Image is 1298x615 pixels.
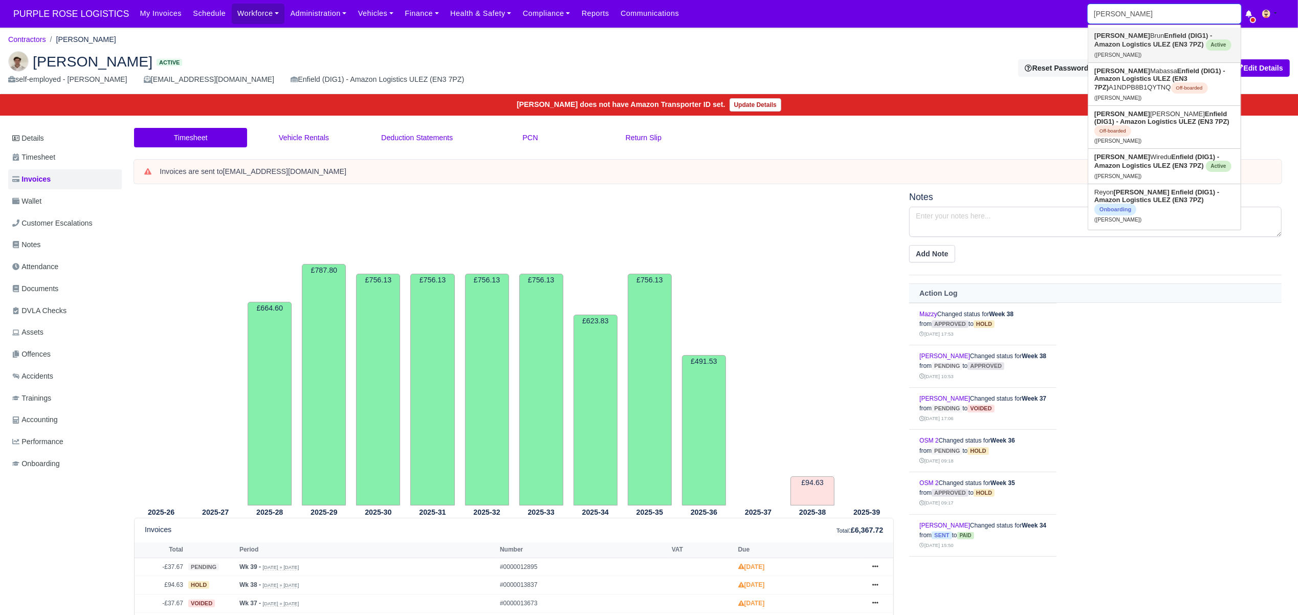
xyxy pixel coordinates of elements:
[8,4,134,24] a: PURPLE ROSE LOGISTICS
[919,437,938,444] a: OSM 2
[909,430,1057,472] td: Changed status for from to
[909,514,1057,557] td: Changed status for from to
[247,128,360,148] a: Vehicle Rentals
[1094,32,1150,39] strong: [PERSON_NAME]
[1094,153,1150,161] strong: [PERSON_NAME]
[223,167,346,175] strong: [EMAIL_ADDRESS][DOMAIN_NAME]
[991,437,1015,444] strong: Week 36
[628,274,672,505] td: £756.13
[243,506,297,518] th: 2025-28
[135,576,186,595] td: £94.63
[1206,161,1231,172] span: Active
[12,305,67,317] span: DVLA Checks
[967,362,1004,370] span: approved
[291,74,464,85] div: Enfield (DIG1) - Amazon Logistics ULEZ (EN3 7PZ)
[8,279,122,299] a: Documents
[188,600,215,607] span: voided
[615,4,685,24] a: Communications
[12,217,93,229] span: Customer Escalations
[284,4,352,24] a: Administration
[1247,566,1298,615] div: Chat Widget
[837,528,849,534] small: Total
[1094,138,1141,144] small: ([PERSON_NAME])
[736,542,863,558] th: Due
[919,458,953,464] small: [DATE] 09:18
[1088,4,1241,24] input: Search...
[1114,188,1170,196] strong: [PERSON_NAME]
[576,4,615,24] a: Reports
[677,506,731,518] th: 2025-36
[1088,149,1241,184] a: [PERSON_NAME]WireduEnfield (DIG1) - Amazon Logistics ULEZ (EN3 7PZ) Active ([PERSON_NAME])
[445,4,517,24] a: Health & Safety
[919,542,953,548] small: [DATE] 15:50
[12,151,55,163] span: Timesheet
[909,245,955,262] button: Add Note
[932,489,969,497] span: approved
[8,235,122,255] a: Notes
[8,129,122,148] a: Details
[8,454,122,474] a: Onboarding
[957,532,974,539] span: paid
[12,195,41,207] span: Wallet
[134,128,247,148] a: Timesheet
[12,436,63,448] span: Performance
[1094,173,1141,179] small: ([PERSON_NAME])
[237,542,497,558] th: Period
[405,506,459,518] th: 2025-31
[8,257,122,277] a: Attendance
[1094,52,1141,58] small: ([PERSON_NAME])
[134,4,187,24] a: My Invoices
[909,472,1057,514] td: Changed status for from to
[669,542,736,558] th: VAT
[410,274,454,505] td: £756.13
[919,479,938,487] a: OSM 2
[135,594,186,612] td: -£37.67
[262,564,299,570] small: [DATE] » [DATE]
[8,344,122,364] a: Offences
[1094,204,1136,215] span: Onboarding
[361,128,474,148] a: Deduction Statements
[919,415,953,421] small: [DATE] 17:06
[932,447,962,455] span: pending
[8,213,122,233] a: Customer Escalations
[909,387,1057,430] td: Changed status for from to
[919,311,937,318] a: Mazzy
[12,458,60,470] span: Onboarding
[909,303,1057,345] td: Changed status for from to
[232,4,285,24] a: Workforce
[8,410,122,430] a: Accounting
[157,59,182,67] span: Active
[1206,39,1231,51] span: Active
[1088,106,1241,148] a: [PERSON_NAME][PERSON_NAME]Enfield (DIG1) - Amazon Logistics ULEZ (EN3 7PZ) Off-boarded ([PERSON_N...
[134,506,188,518] th: 2025-26
[135,542,186,558] th: Total
[135,558,186,576] td: -£37.67
[302,264,346,505] td: £787.80
[12,414,58,426] span: Accounting
[1094,67,1225,91] strong: Enfield (DIG1) - Amazon Logistics ULEZ (EN3 7PZ)
[851,526,883,534] strong: £6,367.72
[974,489,995,497] span: hold
[517,4,576,24] a: Compliance
[568,506,623,518] th: 2025-34
[248,302,292,506] td: £664.60
[239,600,261,607] strong: Wk 37 -
[1094,110,1229,125] strong: Enfield (DIG1) - Amazon Logistics ULEZ (EN3 7PZ)
[1088,63,1241,105] a: [PERSON_NAME]MabassaEnfield (DIG1) - Amazon Logistics ULEZ (EN3 7PZ)A1NDPB8B1QYTNQOff-boarded ([P...
[1094,110,1150,118] strong: [PERSON_NAME]
[1018,59,1095,77] button: Reset Password
[1094,95,1141,101] small: ([PERSON_NAME])
[12,261,58,273] span: Attendance
[8,301,122,321] a: DVLA Checks
[991,479,1015,487] strong: Week 35
[932,362,962,370] span: pending
[497,558,669,576] td: #0000012895
[399,4,445,24] a: Finance
[497,542,669,558] th: Number
[932,532,952,539] span: sent
[465,274,509,505] td: £756.13
[738,563,765,570] strong: [DATE]
[262,601,299,607] small: [DATE] » [DATE]
[623,506,677,518] th: 2025-35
